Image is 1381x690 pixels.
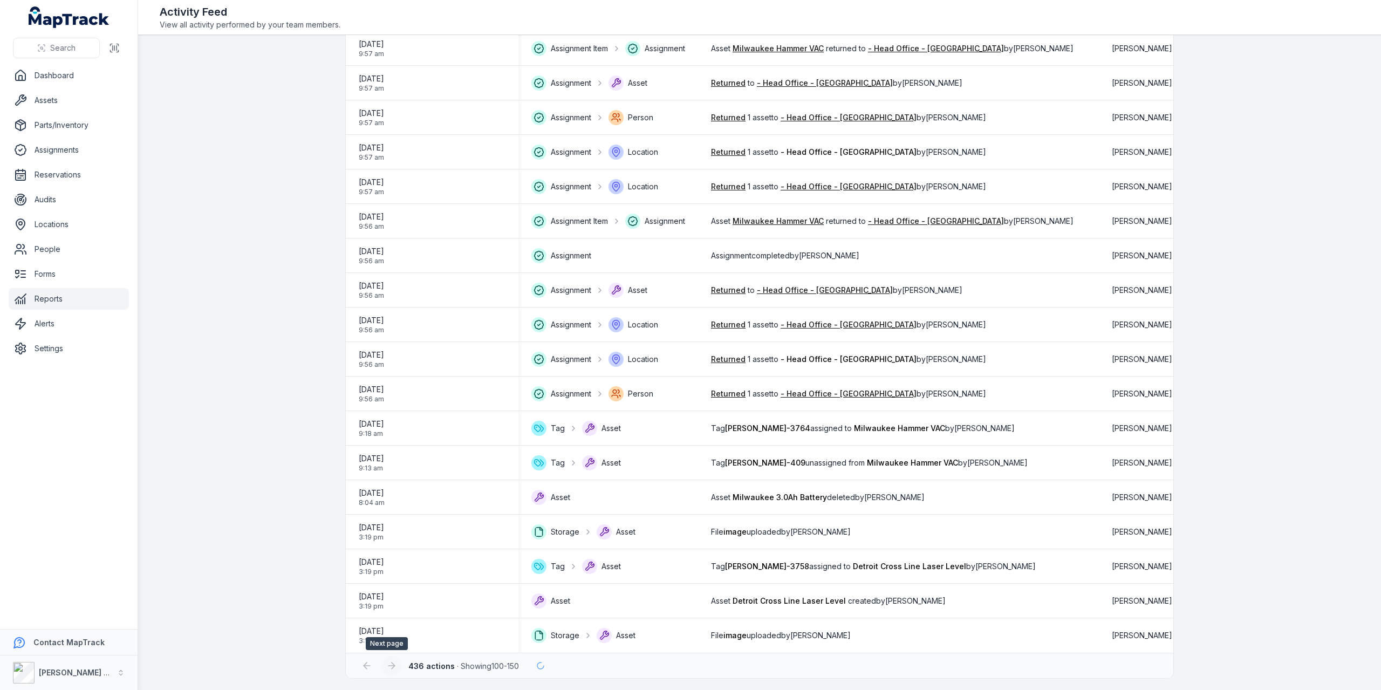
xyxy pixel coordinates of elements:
[551,285,591,296] span: Assignment
[725,562,809,571] span: [PERSON_NAME]-3758
[551,216,608,227] span: Assignment Item
[366,637,408,650] span: Next page
[711,78,962,88] span: to by [PERSON_NAME]
[781,388,917,399] a: - Head Office - [GEOGRAPHIC_DATA]
[359,453,384,464] span: [DATE]
[711,285,962,296] span: to by [PERSON_NAME]
[33,638,105,647] strong: Contact MapTrack
[359,498,385,507] span: 8:04 am
[711,112,986,123] span: 1 asset to by [PERSON_NAME]
[628,319,658,330] span: Location
[551,596,570,606] span: Asset
[359,108,384,119] span: [DATE]
[359,108,384,127] time: 9/18/2025, 9:57:06 AM
[725,423,810,433] span: [PERSON_NAME]-3764
[359,315,384,326] span: [DATE]
[723,631,747,640] span: image
[1112,147,1172,158] span: [PERSON_NAME]
[359,177,384,196] time: 9/18/2025, 9:57:06 AM
[9,139,129,161] a: Assignments
[359,73,384,93] time: 9/18/2025, 9:57:06 AM
[9,114,129,136] a: Parts/Inventory
[160,4,340,19] h2: Activity Feed
[711,181,746,192] a: Returned
[408,661,519,671] span: · Showing 100 - 150
[711,630,851,641] span: File uploaded by [PERSON_NAME]
[359,246,384,257] span: [DATE]
[1112,596,1172,606] span: [PERSON_NAME]
[359,177,384,188] span: [DATE]
[359,211,384,222] span: [DATE]
[628,388,653,399] span: Person
[359,626,384,645] time: 9/17/2025, 3:16:31 PM
[867,458,958,467] span: Milwaukee Hammer VAC
[551,630,579,641] span: Storage
[781,147,917,156] span: - Head Office - [GEOGRAPHIC_DATA]
[551,423,565,434] span: Tag
[359,50,384,58] span: 9:57 am
[601,457,621,468] span: Asset
[711,319,986,330] span: 1 asset to by [PERSON_NAME]
[733,43,824,54] a: Milwaukee Hammer VAC
[781,319,917,330] a: - Head Office - [GEOGRAPHIC_DATA]
[711,596,946,606] span: Asset created by [PERSON_NAME]
[359,419,384,438] time: 9/18/2025, 9:18:44 AM
[359,326,384,334] span: 9:56 am
[160,19,340,30] span: View all activity performed by your team members.
[359,257,384,265] span: 9:56 am
[359,350,384,369] time: 9/18/2025, 9:56:54 AM
[359,188,384,196] span: 9:57 am
[359,315,384,334] time: 9/18/2025, 9:56:54 AM
[551,561,565,572] span: Tag
[711,492,925,503] span: Asset deleted by [PERSON_NAME]
[9,263,129,285] a: Forms
[359,488,385,507] time: 9/18/2025, 8:04:37 AM
[359,557,384,568] span: [DATE]
[868,43,1004,54] a: - Head Office - [GEOGRAPHIC_DATA]
[781,112,917,123] a: - Head Office - [GEOGRAPHIC_DATA]
[711,285,746,296] a: Returned
[733,216,824,227] a: Milwaukee Hammer VAC
[854,423,945,433] span: Milwaukee Hammer VAC
[628,112,653,123] span: Person
[711,561,1036,572] span: Tag assigned to by [PERSON_NAME]
[1112,112,1172,123] span: [PERSON_NAME]
[9,164,129,186] a: Reservations
[711,250,859,261] span: Assignment completed by [PERSON_NAME]
[628,78,647,88] span: Asset
[9,90,129,111] a: Assets
[359,153,384,162] span: 9:57 am
[711,216,1074,227] span: Asset returned to by [PERSON_NAME]
[13,38,100,58] button: Search
[359,84,384,93] span: 9:57 am
[1112,527,1172,537] span: [PERSON_NAME]
[9,238,129,260] a: People
[645,43,685,54] span: Assignment
[359,602,384,611] span: 3:19 pm
[359,429,384,438] span: 9:18 am
[628,285,647,296] span: Asset
[1112,216,1172,227] span: [PERSON_NAME]
[359,281,384,291] span: [DATE]
[1112,457,1172,468] span: [PERSON_NAME]
[1112,561,1172,572] span: [PERSON_NAME]
[781,181,917,192] a: - Head Office - [GEOGRAPHIC_DATA]
[711,319,746,330] a: Returned
[359,568,384,576] span: 3:19 pm
[9,214,129,235] a: Locations
[711,457,1028,468] span: Tag unassigned from by [PERSON_NAME]
[359,119,384,127] span: 9:57 am
[616,630,635,641] span: Asset
[711,147,746,158] a: Returned
[359,142,384,162] time: 9/18/2025, 9:57:06 AM
[359,384,384,395] span: [DATE]
[723,527,747,536] span: image
[757,78,893,88] a: - Head Office - [GEOGRAPHIC_DATA]
[551,250,591,261] span: Assignment
[1112,250,1172,261] span: [PERSON_NAME]
[9,189,129,210] a: Audits
[1112,319,1172,330] span: [PERSON_NAME]
[1112,43,1172,54] span: [PERSON_NAME]
[1112,354,1172,365] span: [PERSON_NAME]
[853,562,966,571] span: Detroit Cross Line Laser Level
